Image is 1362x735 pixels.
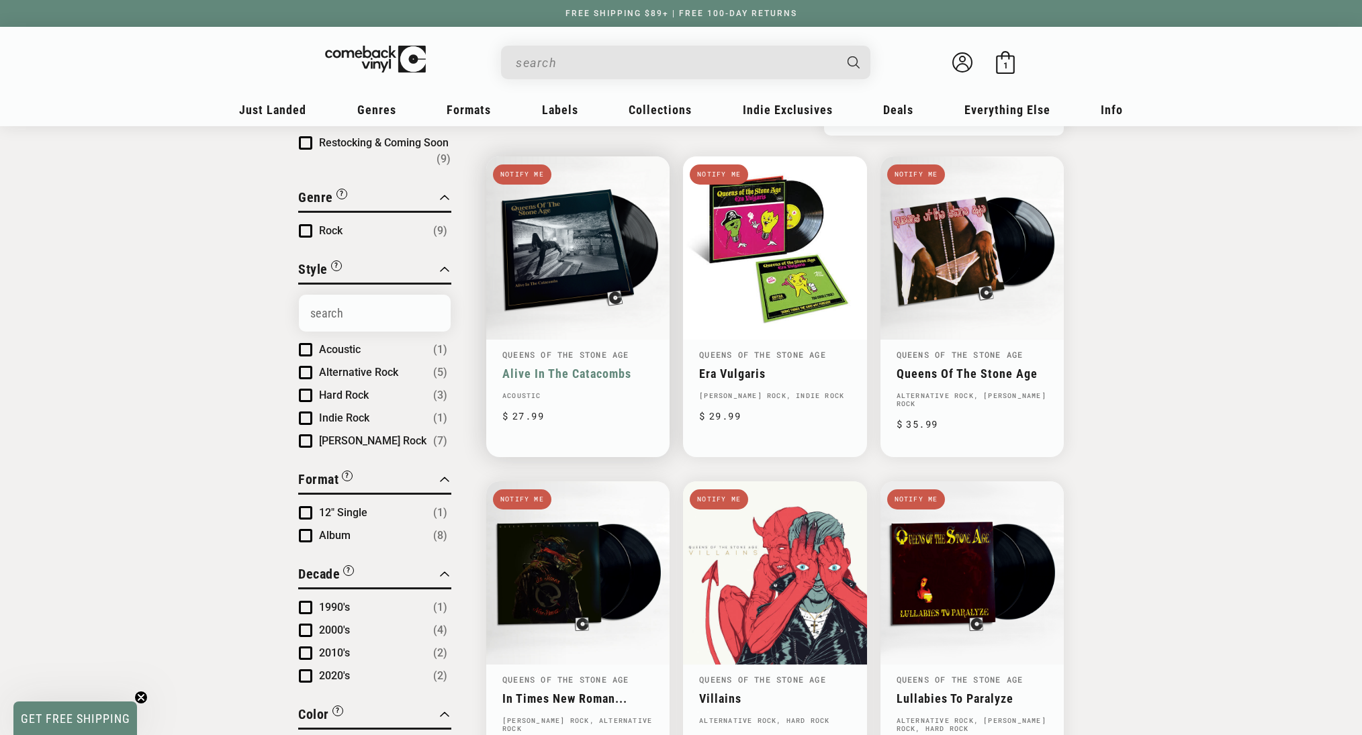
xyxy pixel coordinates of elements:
[743,103,833,117] span: Indie Exclusives
[357,103,396,117] span: Genres
[298,261,328,277] span: Style
[298,259,342,283] button: Filter by Style
[319,529,351,542] span: Album
[433,622,447,638] span: Number of products: (4)
[298,189,333,205] span: Genre
[298,564,354,587] button: Filter by Decade
[21,712,130,726] span: GET FREE SHIPPING
[897,349,1024,360] a: Queens Of The Stone Age
[319,434,426,447] span: [PERSON_NAME] Rock
[699,691,850,705] a: Villains
[433,410,447,426] span: Number of products: (1)
[501,46,870,79] div: Search
[319,343,361,356] span: Acoustic
[897,674,1024,685] a: Queens Of The Stone Age
[13,701,137,735] div: GET FREE SHIPPINGClose teaser
[433,668,447,684] span: Number of products: (2)
[897,366,1048,381] a: Queens Of The Stone Age
[319,601,350,614] span: 1990's
[298,471,338,487] span: Format
[319,506,367,519] span: 12" Single
[552,9,811,18] a: FREE SHIPPING $89+ | FREE 100-DAY RETURNS
[319,136,449,149] span: Restocking & Coming Soon
[502,366,653,381] a: Alive In The Catacombs
[883,103,913,117] span: Deals
[1101,103,1123,117] span: Info
[319,224,343,237] span: Rock
[502,349,629,360] a: Queens Of The Stone Age
[319,366,398,379] span: Alternative Rock
[319,646,350,659] span: 2010's
[542,103,578,117] span: Labels
[699,366,850,381] a: Era Vulgaris
[433,599,447,616] span: Number of products: (1)
[699,674,826,685] a: Queens Of The Stone Age
[437,151,451,167] span: Number of products: (9)
[299,295,451,332] input: Search Options
[836,46,872,79] button: Search
[897,691,1048,705] a: Lullabies To Paralyze
[433,433,447,449] span: Number of products: (7)
[433,505,447,521] span: Number of products: (1)
[319,411,369,424] span: Indie Rock
[298,566,340,582] span: Decade
[502,674,629,685] a: Queens Of The Stone Age
[319,624,350,636] span: 2000's
[699,349,826,360] a: Queens Of The Stone Age
[298,706,329,722] span: Color
[298,469,353,493] button: Filter by Format
[502,691,653,705] a: In Times New Roman...
[433,387,447,403] span: Number of products: (3)
[298,704,343,728] button: Filter by Color
[239,103,306,117] span: Just Landed
[629,103,692,117] span: Collections
[433,645,447,661] span: Number of products: (2)
[433,342,447,358] span: Number of products: (1)
[447,103,491,117] span: Formats
[433,528,447,544] span: Number of products: (8)
[1003,60,1008,70] span: 1
[516,49,834,77] input: When autocomplete results are available use up and down arrows to review and enter to select
[134,691,148,704] button: Close teaser
[433,364,447,381] span: Number of products: (5)
[319,389,369,401] span: Hard Rock
[298,187,347,211] button: Filter by Genre
[433,223,447,239] span: Number of products: (9)
[964,103,1050,117] span: Everything Else
[319,669,350,682] span: 2020's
